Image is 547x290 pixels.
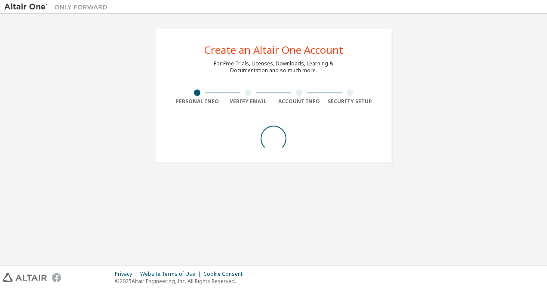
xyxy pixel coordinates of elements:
[203,271,248,278] div: Cookie Consent
[140,271,203,278] div: Website Terms of Use
[52,273,61,282] img: facebook.svg
[273,98,325,105] div: Account Info
[3,273,47,282] img: altair_logo.svg
[115,278,248,285] p: © 2025 Altair Engineering, Inc. All Rights Reserved.
[172,98,223,105] div: Personal Info
[325,98,376,105] div: Security Setup
[4,3,112,11] img: Altair One
[115,271,140,278] div: Privacy
[204,45,343,55] div: Create an Altair One Account
[214,60,333,74] div: For Free Trials, Licenses, Downloads, Learning & Documentation and so much more.
[223,98,274,105] div: Verify Email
